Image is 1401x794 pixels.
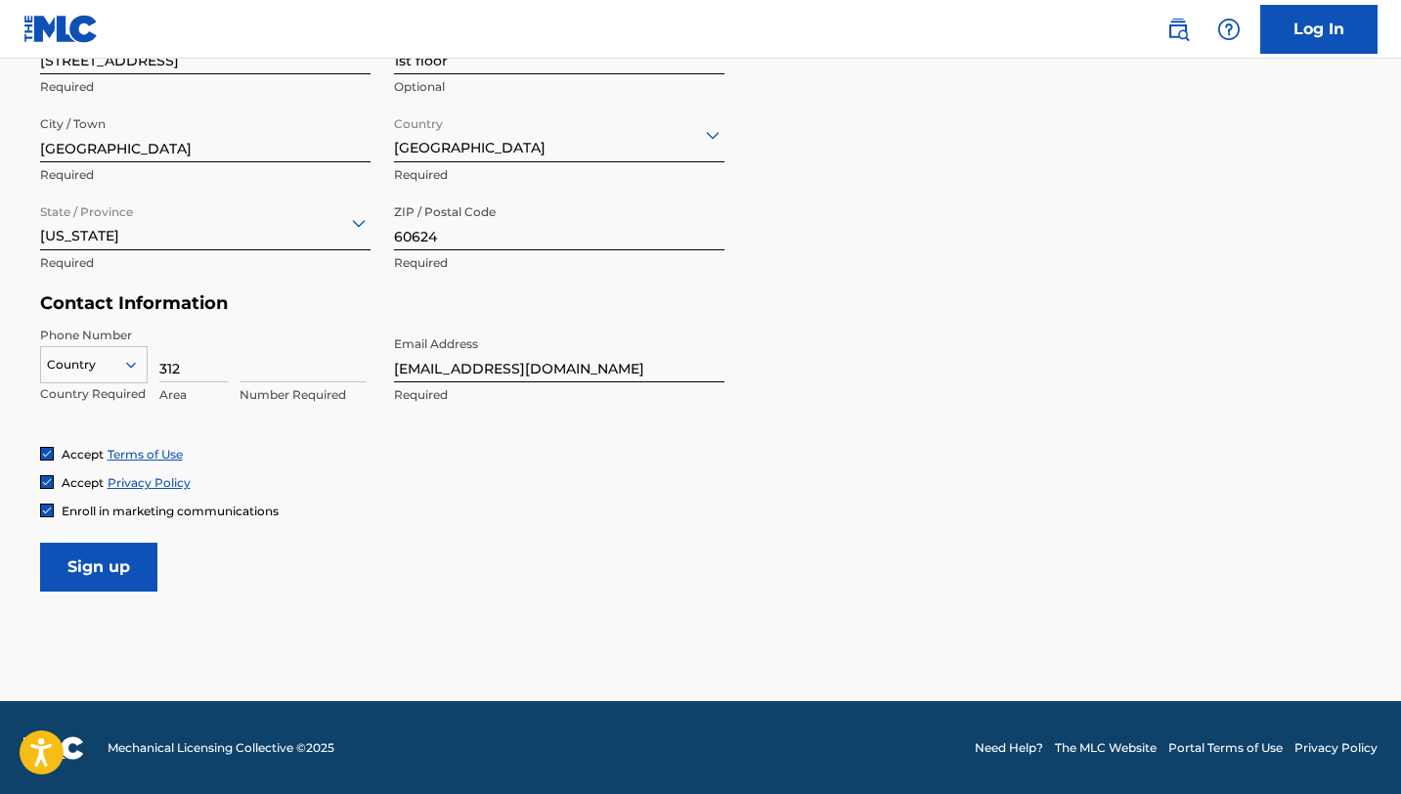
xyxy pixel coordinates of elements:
[975,739,1043,757] a: Need Help?
[159,386,228,404] p: Area
[40,198,371,246] div: [US_STATE]
[394,110,724,158] div: [GEOGRAPHIC_DATA]
[108,475,191,490] a: Privacy Policy
[1168,739,1283,757] a: Portal Terms of Use
[108,739,334,757] span: Mechanical Licensing Collective © 2025
[62,447,104,462] span: Accept
[1217,18,1241,41] img: help
[394,104,443,133] label: Country
[41,448,53,460] img: checkbox
[1055,739,1157,757] a: The MLC Website
[40,192,133,221] label: State / Province
[40,78,371,96] p: Required
[394,254,724,272] p: Required
[1209,10,1248,49] div: Help
[62,504,279,518] span: Enroll in marketing communications
[40,385,148,403] p: Country Required
[394,78,724,96] p: Optional
[394,166,724,184] p: Required
[40,292,724,315] h5: Contact Information
[108,447,183,462] a: Terms of Use
[41,476,53,488] img: checkbox
[394,386,724,404] p: Required
[1166,18,1190,41] img: search
[23,736,84,760] img: logo
[40,254,371,272] p: Required
[1159,10,1198,49] a: Public Search
[1260,5,1378,54] a: Log In
[1294,739,1378,757] a: Privacy Policy
[240,386,367,404] p: Number Required
[40,543,157,592] input: Sign up
[41,505,53,516] img: checkbox
[40,166,371,184] p: Required
[23,15,99,43] img: MLC Logo
[62,475,104,490] span: Accept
